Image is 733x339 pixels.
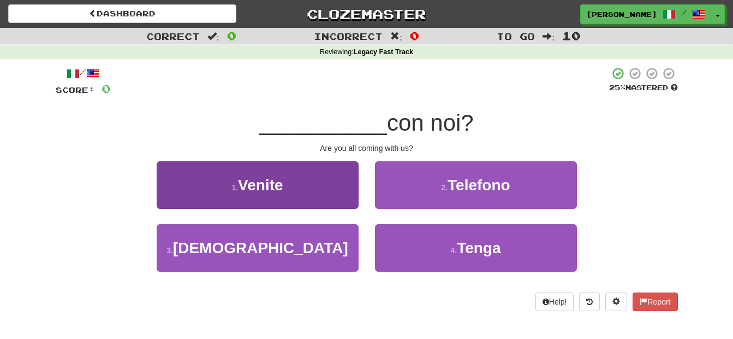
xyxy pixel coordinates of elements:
[56,85,95,95] span: Score:
[586,9,657,19] span: [PERSON_NAME]
[173,239,348,256] span: [DEMOGRAPHIC_DATA]
[441,183,448,192] small: 2 .
[314,31,383,42] span: Incorrect
[56,67,111,80] div: /
[56,143,678,154] div: Are you all coming with us?
[227,29,236,42] span: 0
[580,4,711,24] a: [PERSON_NAME] /
[8,4,236,23] a: Dashboard
[354,48,413,56] strong: Legacy Fast Track
[390,32,402,41] span: :
[609,83,678,93] div: Mastered
[681,9,687,16] span: /
[633,293,677,311] button: Report
[448,177,510,194] span: Telefono
[238,177,283,194] span: Venite
[231,183,238,192] small: 1 .
[375,224,577,272] button: 4.Tenga
[387,110,474,136] span: con noi?
[207,32,219,41] span: :
[375,161,577,209] button: 2.Telefono
[102,81,111,95] span: 0
[543,32,555,41] span: :
[157,224,359,272] button: 3.[DEMOGRAPHIC_DATA]
[535,293,574,311] button: Help!
[410,29,419,42] span: 0
[259,110,387,136] span: __________
[562,29,581,42] span: 10
[609,83,625,92] span: 25 %
[579,293,600,311] button: Round history (alt+y)
[457,239,500,256] span: Tenga
[157,161,359,209] button: 1.Venite
[253,4,481,24] a: Clozemaster
[166,246,173,255] small: 3 .
[450,246,457,255] small: 4 .
[497,31,535,42] span: To go
[146,31,200,42] span: Correct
